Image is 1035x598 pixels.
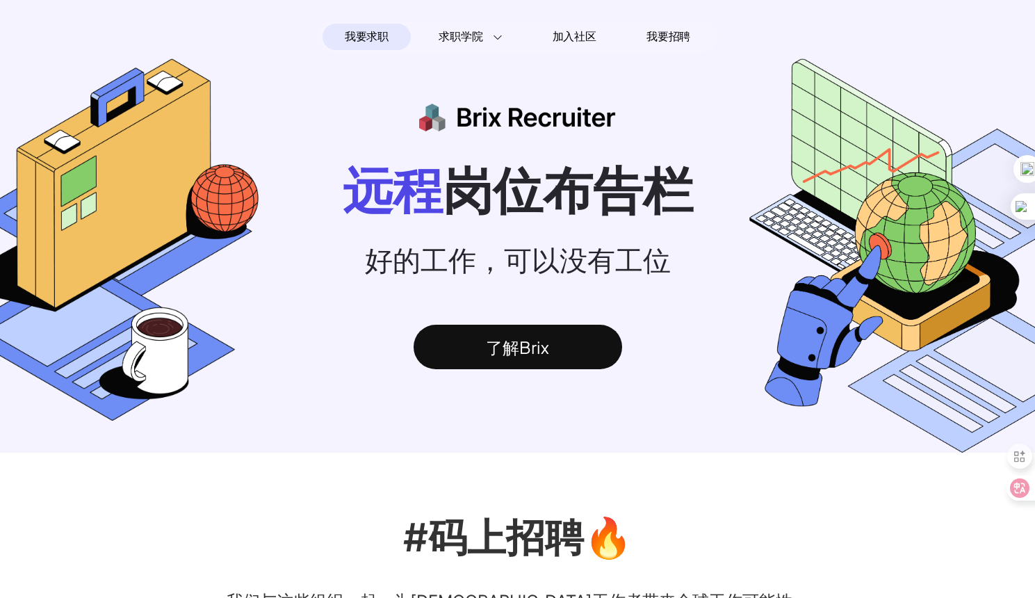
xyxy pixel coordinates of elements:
[646,29,690,45] span: 我要招聘
[345,26,389,48] span: 我要求职
[439,29,482,45] span: 求职学院
[414,325,622,369] div: 了解Brix
[343,160,443,220] span: 远程
[553,26,596,48] span: 加入社区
